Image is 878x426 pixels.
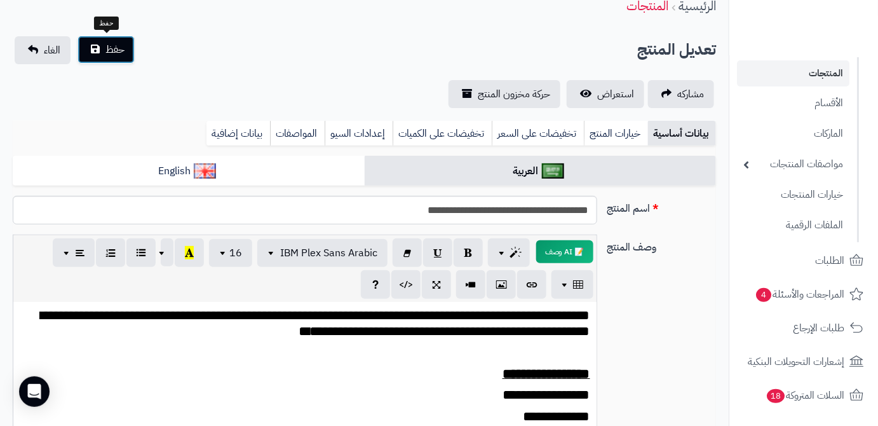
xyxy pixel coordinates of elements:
[325,121,393,146] a: إعدادات السيو
[478,86,550,102] span: حركة مخزون المنتج
[737,151,849,178] a: مواصفات المنتجات
[492,121,584,146] a: تخفيضات على السعر
[15,36,71,64] a: الغاء
[737,347,870,377] a: إشعارات التحويلات البنكية
[94,17,119,31] div: حفظ
[597,86,634,102] span: استعراض
[737,181,849,209] a: خيارات المنتجات
[637,37,716,63] h2: تعديل المنتج
[567,80,644,108] a: استعراض
[767,389,785,403] span: 18
[536,240,593,263] button: 📝 AI وصف
[206,121,270,146] a: بيانات إضافية
[584,121,648,146] a: خيارات المنتج
[792,34,866,60] img: logo-2.png
[194,163,216,179] img: English
[78,36,135,64] button: حفظ
[44,43,60,58] span: الغاء
[677,86,704,102] span: مشاركه
[737,279,870,310] a: المراجعات والأسئلة4
[209,239,252,267] button: 16
[257,239,388,267] button: IBM Plex Sans Arabic
[756,288,771,302] span: 4
[748,353,844,371] span: إشعارات التحويلات البنكية
[755,285,844,303] span: المراجعات والأسئلة
[737,245,870,276] a: الطلبات
[737,60,849,86] a: المنتجات
[542,163,564,179] img: العربية
[229,245,242,261] span: 16
[766,387,844,404] span: السلات المتروكة
[737,120,849,148] a: الماركات
[737,380,870,411] a: السلات المتروكة18
[737,212,849,239] a: الملفات الرقمية
[737,90,849,117] a: الأقسام
[270,121,325,146] a: المواصفات
[19,376,50,407] div: Open Intercom Messenger
[648,80,714,108] a: مشاركه
[13,156,365,187] a: English
[602,196,721,216] label: اسم المنتج
[280,245,377,261] span: IBM Plex Sans Arabic
[393,121,492,146] a: تخفيضات على الكميات
[449,80,560,108] a: حركة مخزون المنتج
[815,252,844,270] span: الطلبات
[793,319,844,337] span: طلبات الإرجاع
[648,121,716,146] a: بيانات أساسية
[602,235,721,255] label: وصف المنتج
[105,42,125,57] span: حفظ
[365,156,717,187] a: العربية
[737,313,870,343] a: طلبات الإرجاع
